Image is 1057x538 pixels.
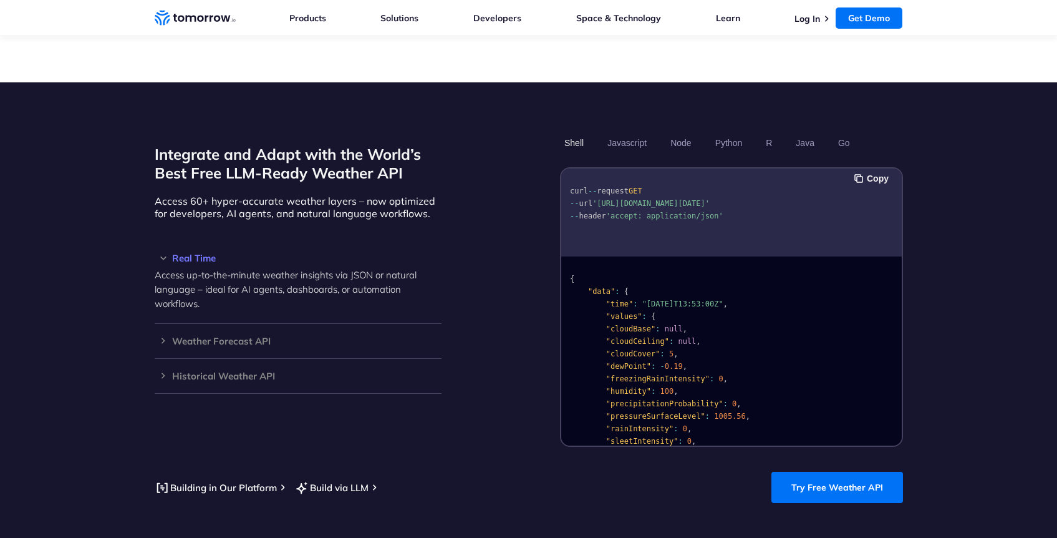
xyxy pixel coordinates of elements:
span: "freezingRainIntensity" [606,374,709,383]
button: R [761,132,776,154]
span: "cloudCeiling" [606,337,668,346]
span: "rainIntensity" [606,424,673,433]
span: 0.19 [664,362,682,371]
span: { [624,287,628,296]
span: "precipitationProbability" [606,399,723,408]
span: "sleetIntensity" [606,437,678,446]
span: url [579,199,592,208]
span: , [723,300,727,308]
span: curl [570,187,588,195]
a: Space & Technology [576,12,661,24]
span: , [682,362,687,371]
span: : [651,387,655,396]
h2: Integrate and Adapt with the World’s Best Free LLM-Ready Weather API [155,145,442,182]
span: "values" [606,312,642,321]
button: Shell [560,132,588,154]
span: 5 [668,350,673,358]
span: , [696,337,700,346]
span: : [651,362,655,371]
span: , [723,374,727,383]
a: Building in Our Platform [155,480,277,496]
span: : [709,374,713,383]
span: : [615,287,619,296]
span: header [579,212,606,220]
span: , [673,350,678,358]
a: Learn [716,12,740,24]
span: { [651,312,655,321]
button: Copy [854,172,892,185]
a: Products [289,12,326,24]
a: Log In [794,13,820,24]
span: "cloudBase" [606,325,655,333]
span: GET [628,187,642,195]
span: : [633,300,637,308]
h3: Real Time [155,253,442,263]
span: -- [570,212,579,220]
span: "time" [606,300,632,308]
span: : [673,424,678,433]
span: 0 [682,424,687,433]
span: request [597,187,629,195]
button: Node [666,132,695,154]
span: , [745,412,750,421]
span: 1005.56 [714,412,746,421]
span: '[URL][DOMAIN_NAME][DATE]' [592,199,710,208]
span: "humidity" [606,387,650,396]
a: Get Demo [836,7,902,29]
span: , [687,424,691,433]
button: Javascript [603,132,651,154]
p: Access 60+ hyper-accurate weather layers – now optimized for developers, AI agents, and natural l... [155,195,442,220]
button: Python [710,132,746,154]
span: 'accept: application/json' [606,212,723,220]
span: : [705,412,709,421]
a: Developers [473,12,521,24]
span: "data" [587,287,614,296]
p: Access up-to-the-minute weather insights via JSON or natural language – ideal for AI agents, dash... [155,268,442,311]
span: , [673,387,678,396]
span: "cloudCover" [606,350,660,358]
span: 0 [718,374,723,383]
span: "dewPoint" [606,362,650,371]
a: Home link [155,9,236,27]
span: 0 [732,399,736,408]
span: -- [570,199,579,208]
span: , [682,325,687,333]
span: , [692,437,696,446]
span: 0 [687,437,691,446]
span: : [678,437,682,446]
a: Solutions [380,12,418,24]
span: : [668,337,673,346]
span: null [678,337,696,346]
span: : [660,350,664,358]
span: "pressureSurfaceLevel" [606,412,705,421]
a: Try Free Weather API [771,472,903,503]
span: , [736,399,741,408]
span: "[DATE]T13:53:00Z" [642,300,723,308]
button: Go [833,132,854,154]
a: Build via LLM [294,480,369,496]
h3: Weather Forecast API [155,336,442,346]
span: { [570,275,574,283]
span: 100 [660,387,673,396]
span: -- [587,187,596,195]
span: : [642,312,646,321]
span: : [723,399,727,408]
span: null [664,325,682,333]
span: : [655,325,660,333]
h3: Historical Weather API [155,371,442,381]
button: Java [791,132,819,154]
span: - [660,362,664,371]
